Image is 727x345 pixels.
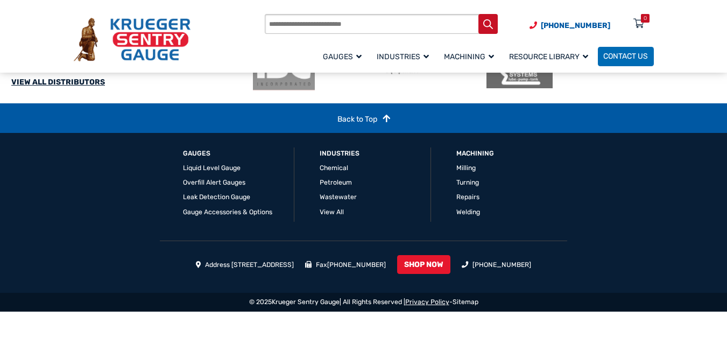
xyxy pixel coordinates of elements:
span: [PHONE_NUMBER] [541,21,610,30]
a: Contact Us [598,47,654,66]
a: Overfill Alert Gauges [183,179,245,186]
li: Address [STREET_ADDRESS] [196,260,294,270]
button: Next [693,51,715,73]
a: Industries [320,149,359,159]
li: Fax [305,260,386,270]
button: 1 of 2 [460,96,470,107]
button: 3 of 2 [492,96,503,107]
a: Privacy Policy [405,298,449,306]
a: Repairs [456,193,479,201]
a: [PHONE_NUMBER] [472,261,531,269]
a: Turning [456,179,479,186]
a: Wastewater [320,193,357,201]
a: VIEW ALL DISTRIBUTORS [11,78,105,87]
span: Industries [377,52,429,61]
a: Gauges [317,45,371,67]
button: 2 of 2 [476,96,486,107]
span: Gauges [323,52,362,61]
a: View All [320,208,344,216]
a: Phone Number (920) 434-8860 [530,20,610,31]
span: Resource Library [509,52,588,61]
span: Machining [444,52,494,61]
a: Gauge Accessories & Options [183,208,272,216]
a: Petroleum [320,179,352,186]
a: Krueger Sentry Gauge [272,298,340,306]
a: Resource Library [504,45,598,67]
a: Milling [456,164,476,172]
a: Machining [439,45,504,67]
a: Welding [456,208,480,216]
a: Leak Detection Gauge [183,193,250,201]
a: GAUGES [183,149,210,159]
div: 0 [644,14,647,23]
a: Chemical [320,164,348,172]
a: Sitemap [453,298,478,306]
a: Machining [456,149,494,159]
a: Industries [371,45,439,67]
img: Krueger Sentry Gauge [74,18,190,61]
span: Contact Us [603,52,648,61]
a: Liquid Level Gauge [183,164,241,172]
a: SHOP NOW [397,255,450,274]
